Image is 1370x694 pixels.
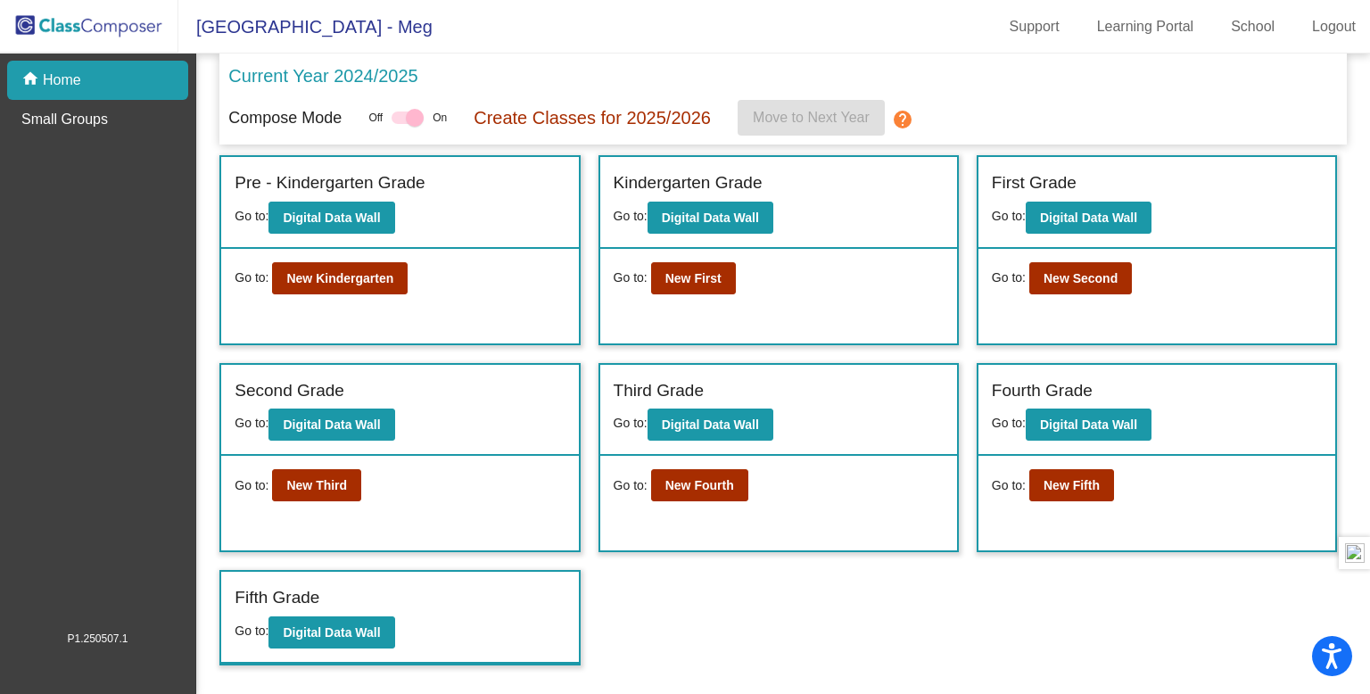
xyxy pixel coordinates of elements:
mat-icon: home [21,70,43,91]
p: Small Groups [21,109,108,130]
b: Digital Data Wall [1040,417,1137,432]
button: New Fifth [1029,469,1114,501]
span: Go to: [614,416,648,430]
button: New First [651,262,736,294]
label: Pre - Kindergarten Grade [235,170,425,196]
p: Compose Mode [228,106,342,130]
b: Digital Data Wall [662,211,759,225]
span: Go to: [614,209,648,223]
b: Digital Data Wall [283,625,380,640]
button: New Kindergarten [272,262,408,294]
span: Go to: [235,476,268,495]
span: Go to: [992,209,1026,223]
button: Digital Data Wall [648,202,773,234]
label: First Grade [992,170,1077,196]
b: New Fourth [665,478,734,492]
label: Fifth Grade [235,585,319,611]
button: Digital Data Wall [1026,202,1151,234]
button: New Second [1029,262,1132,294]
span: Go to: [235,416,268,430]
span: On [433,110,447,126]
b: Digital Data Wall [1040,211,1137,225]
label: Third Grade [614,378,704,404]
button: New Third [272,469,361,501]
span: Go to: [614,269,648,287]
span: Off [368,110,383,126]
a: School [1217,12,1289,41]
b: New Fifth [1044,478,1100,492]
span: [GEOGRAPHIC_DATA] - Meg [178,12,433,41]
a: Logout [1298,12,1370,41]
span: Go to: [235,209,268,223]
label: Kindergarten Grade [614,170,763,196]
label: Fourth Grade [992,378,1093,404]
b: Digital Data Wall [283,211,380,225]
button: Digital Data Wall [1026,409,1151,441]
button: Digital Data Wall [268,202,394,234]
a: Learning Portal [1083,12,1209,41]
span: Go to: [992,269,1026,287]
b: New Third [286,478,347,492]
b: New First [665,271,722,285]
b: New Kindergarten [286,271,393,285]
p: Current Year 2024/2025 [228,62,417,89]
span: Go to: [235,624,268,638]
span: Go to: [614,476,648,495]
button: Digital Data Wall [268,409,394,441]
label: Second Grade [235,378,344,404]
p: Create Classes for 2025/2026 [474,104,711,131]
span: Go to: [992,476,1026,495]
span: Go to: [235,269,268,287]
button: New Fourth [651,469,748,501]
a: Support [995,12,1074,41]
p: Home [43,70,81,91]
mat-icon: help [892,109,913,130]
button: Move to Next Year [738,100,885,136]
span: Move to Next Year [753,110,870,125]
button: Digital Data Wall [648,409,773,441]
button: Digital Data Wall [268,616,394,649]
b: Digital Data Wall [662,417,759,432]
span: Go to: [992,416,1026,430]
b: New Second [1044,271,1118,285]
b: Digital Data Wall [283,417,380,432]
